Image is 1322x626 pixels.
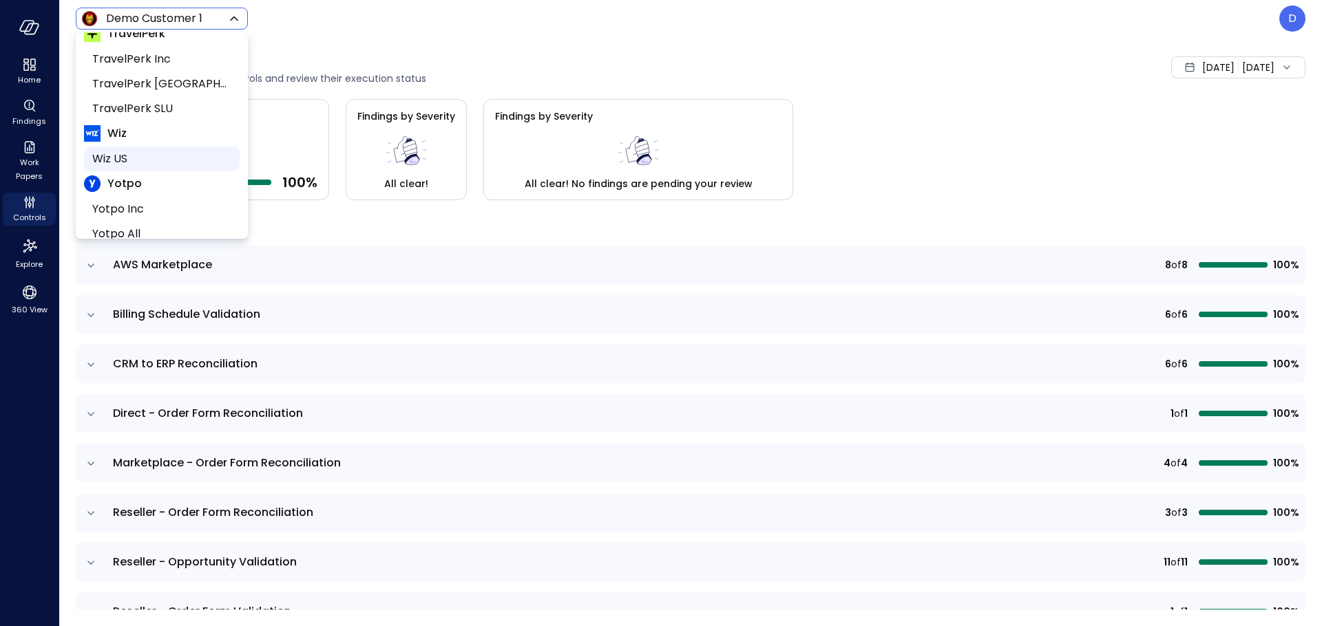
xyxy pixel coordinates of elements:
[84,147,240,171] li: Wiz US
[92,76,229,92] span: TravelPerk [GEOGRAPHIC_DATA]
[92,51,229,67] span: TravelPerk Inc
[84,222,240,246] li: Yotpo All
[84,175,101,192] img: Yotpo
[84,25,101,42] img: TravelPerk
[92,201,229,217] span: Yotpo Inc
[92,100,229,117] span: TravelPerk SLU
[84,125,101,142] img: Wiz
[92,226,229,242] span: Yotpo All
[84,47,240,72] li: TravelPerk Inc
[84,197,240,222] li: Yotpo Inc
[84,96,240,121] li: TravelPerk SLU
[84,72,240,96] li: TravelPerk UK
[92,151,229,167] span: Wiz US
[107,125,127,142] span: Wiz
[107,175,142,192] span: Yotpo
[107,25,165,42] span: TravelPerk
